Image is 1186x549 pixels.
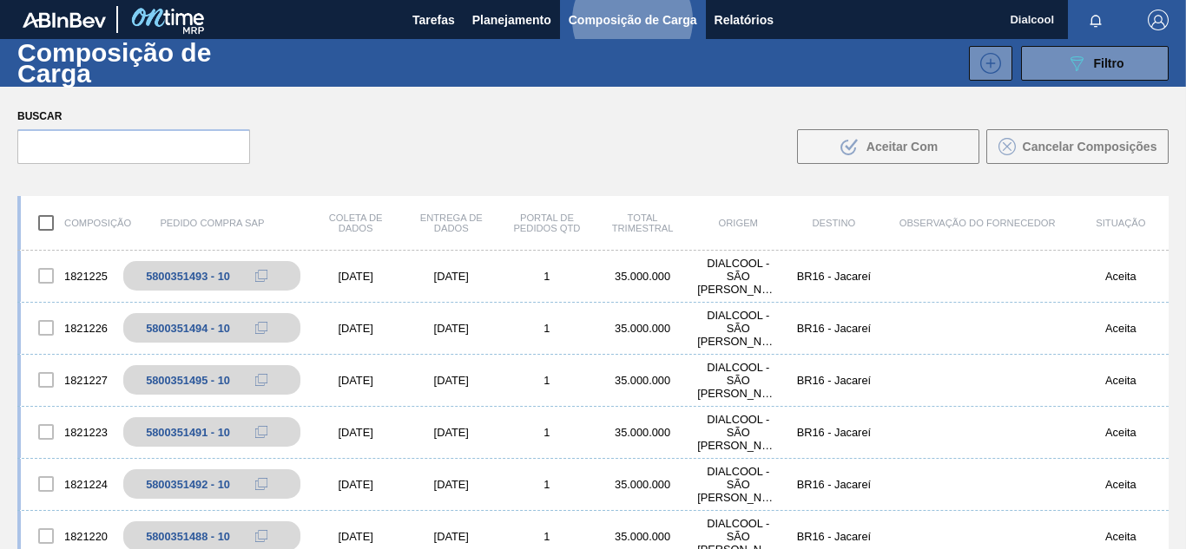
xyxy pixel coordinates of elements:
[612,212,674,233] font: Total trimestral
[615,426,670,439] font: 35.000.000
[615,322,670,335] font: 35.000.000
[64,426,108,439] font: 1821223
[866,140,938,154] font: Aceitar Com
[1094,56,1124,70] font: Filtro
[146,322,230,335] font: 5800351494 - 10
[697,309,820,361] font: DIALCOOL - SÃO [PERSON_NAME] ([GEOGRAPHIC_DATA])
[472,13,551,27] font: Planejamento
[1068,8,1123,32] button: Notificações
[797,270,871,283] font: BR16 - Jacareí
[1010,13,1054,26] font: Dialcool
[719,218,758,228] font: Origem
[786,478,881,491] div: BR16 - Jacareí
[64,218,131,228] font: Composição
[615,374,670,387] font: 35.000.000
[544,426,550,439] font: 1
[64,530,108,543] font: 1821220
[544,270,550,283] font: 1
[1105,374,1137,387] font: Aceita
[160,218,264,228] font: Pedido Compra SAP
[690,257,786,296] div: DIALCOOL - SÃO ROQUE (SP)
[697,413,820,465] font: DIALCOOL - SÃO [PERSON_NAME] ([GEOGRAPHIC_DATA])
[797,478,871,491] font: BR16 - Jacareí
[146,530,230,543] font: 5800351488 - 10
[899,218,1056,228] font: Observação do Fornecedor
[244,526,279,546] div: Copiar
[338,478,372,491] font: [DATE]
[690,413,786,452] div: DIALCOOL - SÃO ROQUE (SP)
[544,530,550,543] font: 1
[64,374,108,387] font: 1821227
[786,530,881,543] div: BR16 - Jacareí
[786,322,881,335] div: BR16 - Jacareí
[1148,10,1169,30] img: Sair
[434,270,469,283] font: [DATE]
[797,530,871,543] font: BR16 - Jacareí
[338,270,372,283] font: [DATE]
[1105,270,1137,283] font: Aceita
[1105,322,1137,335] font: Aceita
[615,530,670,543] font: 35.000.000
[615,478,670,491] font: 35.000.000
[697,257,820,309] font: DIALCOOL - SÃO [PERSON_NAME] ([GEOGRAPHIC_DATA])
[697,361,820,413] font: DIALCOOL - SÃO [PERSON_NAME] ([GEOGRAPHIC_DATA])
[146,270,230,283] font: 5800351493 - 10
[244,369,279,390] div: Copiar
[697,465,820,517] font: DIALCOOL - SÃO [PERSON_NAME] ([GEOGRAPHIC_DATA])
[544,374,550,387] font: 1
[338,322,372,335] font: [DATE]
[23,12,106,28] img: TNhmsLtSVTkK8tSr43FrP2fwEKptu5GPRR3wAAAABJRU5ErkJggg==
[420,212,483,233] font: Entrega de dados
[434,322,469,335] font: [DATE]
[690,309,786,348] div: DIALCOOL - SÃO ROQUE (SP)
[1105,530,1137,543] font: Aceita
[813,218,856,228] font: Destino
[690,465,786,504] div: DIALCOOL - SÃO ROQUE (SP)
[338,374,372,387] font: [DATE]
[434,530,469,543] font: [DATE]
[797,322,871,335] font: BR16 - Jacareí
[329,212,383,233] font: Coleta de dados
[569,13,697,27] font: Composição de Carga
[1096,218,1145,228] font: Situação
[338,530,372,543] font: [DATE]
[146,478,230,491] font: 5800351492 - 10
[797,129,979,164] button: Aceitar Com
[64,478,108,491] font: 1821224
[715,13,774,27] font: Relatórios
[64,322,108,335] font: 1821226
[1023,140,1157,154] font: Cancelar Composições
[690,361,786,400] div: DIALCOOL - SÃO ROQUE (SP)
[244,265,279,286] div: Copiar
[17,110,62,122] font: Buscar
[797,426,871,439] font: BR16 - Jacareí
[146,426,230,439] font: 5800351491 - 10
[412,13,455,27] font: Tarefas
[434,478,469,491] font: [DATE]
[434,374,469,387] font: [DATE]
[797,374,871,387] font: BR16 - Jacareí
[64,270,108,283] font: 1821225
[960,46,1012,81] div: Nova Composição
[338,426,372,439] font: [DATE]
[1105,478,1137,491] font: Aceita
[244,422,279,442] div: Copiar
[786,374,881,387] div: BR16 - Jacareí
[986,129,1169,164] button: Cancelar Composições
[244,474,279,494] div: Copiar
[615,270,670,283] font: 35.000.000
[544,478,550,491] font: 1
[786,426,881,439] div: BR16 - Jacareí
[544,322,550,335] font: 1
[434,426,469,439] font: [DATE]
[1021,46,1169,81] button: Filtro
[1105,426,1137,439] font: Aceita
[244,317,279,338] div: Copiar
[146,374,230,387] font: 5800351495 - 10
[513,212,580,233] font: Portal de Pedidos Qtd
[786,270,881,283] div: BR16 - Jacareí
[17,38,211,87] font: Composição de Carga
